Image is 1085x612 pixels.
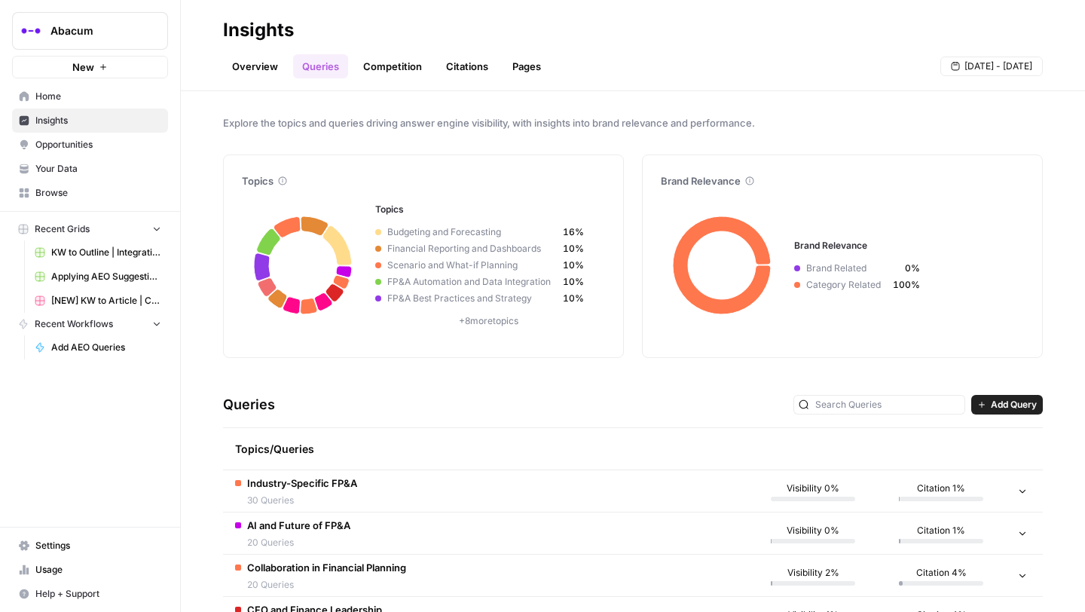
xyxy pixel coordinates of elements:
[971,395,1043,415] button: Add Query
[12,534,168,558] a: Settings
[35,587,161,601] span: Help + Support
[28,335,168,360] a: Add AEO Queries
[815,397,960,412] input: Search Queries
[12,84,168,109] a: Home
[50,23,142,38] span: Abacum
[437,54,497,78] a: Citations
[247,518,350,533] span: AI and Future of FP&A
[293,54,348,78] a: Queries
[51,294,161,308] span: [NEW] KW to Article | Cohort Grid
[35,186,161,200] span: Browse
[12,218,168,240] button: Recent Grids
[242,173,605,188] div: Topics
[12,133,168,157] a: Opportunities
[940,57,1043,76] button: [DATE] - [DATE]
[12,582,168,606] button: Help + Support
[247,560,406,575] span: Collaboration in Financial Planning
[51,270,161,283] span: Applying AEO Suggestions
[35,162,161,176] span: Your Data
[35,114,161,127] span: Insights
[563,292,584,305] span: 10%
[247,494,357,507] span: 30 Queries
[12,313,168,335] button: Recent Workflows
[381,225,563,239] span: Budgeting and Forecasting
[917,482,965,495] span: Citation 1%
[51,341,161,354] span: Add AEO Queries
[247,578,406,592] span: 20 Queries
[964,60,1032,73] span: [DATE] - [DATE]
[235,428,737,470] div: Topics/Queries
[800,262,893,275] span: Brand Related
[381,242,563,256] span: Financial Reporting and Dashboards
[917,524,965,537] span: Citation 1%
[991,398,1037,412] span: Add Query
[17,17,44,44] img: Abacum Logo
[563,275,584,289] span: 10%
[35,563,161,577] span: Usage
[787,566,839,580] span: Visibility 2%
[12,157,168,181] a: Your Data
[35,90,161,103] span: Home
[381,292,563,305] span: FP&A Best Practices and Strategy
[223,394,275,415] h3: Queries
[12,181,168,205] a: Browse
[28,240,168,265] a: KW to Outline | Integration Pages Grid
[893,262,920,275] span: 0%
[916,566,967,580] span: Citation 4%
[563,259,584,272] span: 10%
[563,242,584,256] span: 10%
[354,54,431,78] a: Competition
[503,54,550,78] a: Pages
[381,259,563,272] span: Scenario and What-if Planning
[72,60,94,75] span: New
[247,476,357,491] span: Industry-Specific FP&A
[223,115,1043,130] span: Explore the topics and queries driving answer engine visibility, with insights into brand relevan...
[28,265,168,289] a: Applying AEO Suggestions
[12,56,168,78] button: New
[35,317,113,331] span: Recent Workflows
[375,203,601,216] h3: Topics
[28,289,168,313] a: [NEW] KW to Article | Cohort Grid
[12,558,168,582] a: Usage
[787,524,839,537] span: Visibility 0%
[51,246,161,259] span: KW to Outline | Integration Pages Grid
[800,278,893,292] span: Category Related
[893,278,920,292] span: 100%
[35,138,161,151] span: Opportunities
[223,18,294,42] div: Insights
[247,536,350,549] span: 20 Queries
[794,239,1020,252] h3: Brand Relevance
[35,539,161,552] span: Settings
[661,173,1024,188] div: Brand Relevance
[375,314,601,328] p: + 8 more topics
[381,275,563,289] span: FP&A Automation and Data Integration
[35,222,90,236] span: Recent Grids
[223,54,287,78] a: Overview
[12,12,168,50] button: Workspace: Abacum
[563,225,584,239] span: 16%
[12,109,168,133] a: Insights
[787,482,839,495] span: Visibility 0%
